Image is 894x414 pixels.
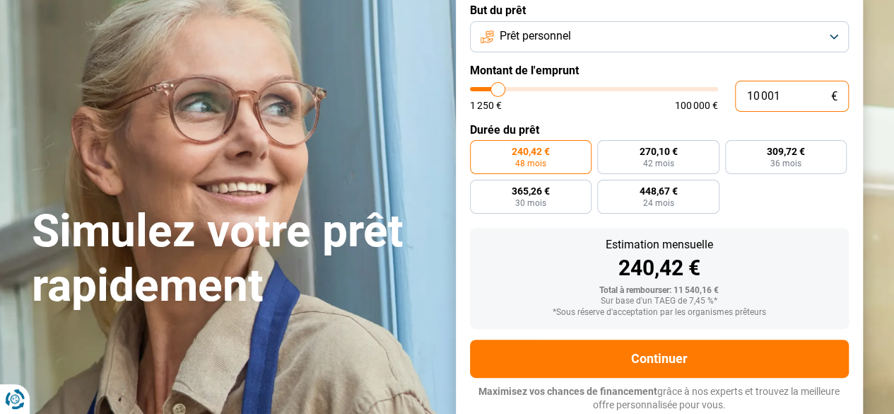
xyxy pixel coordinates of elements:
[639,146,677,156] span: 270,10 €
[642,159,674,168] span: 42 mois
[767,146,805,156] span: 309,72 €
[481,239,837,251] div: Estimation mensuelle
[481,297,837,306] div: Sur base d'un TAEG de 7,45 %*
[481,286,837,296] div: Total à rembourser: 11 540,16 €
[831,91,837,103] span: €
[515,199,546,207] span: 30 mois
[478,386,657,397] span: Maximisez vos chances de financement
[512,186,550,196] span: 365,26 €
[512,146,550,156] span: 240,42 €
[470,340,849,378] button: Continuer
[481,258,837,279] div: 240,42 €
[675,100,718,110] span: 100 000 €
[515,159,546,168] span: 48 mois
[470,4,849,17] label: But du prêt
[639,186,677,196] span: 448,67 €
[642,199,674,207] span: 24 mois
[470,21,849,52] button: Prêt personnel
[470,100,502,110] span: 1 250 €
[470,385,849,413] p: grâce à nos experts et trouvez la meilleure offre personnalisée pour vous.
[770,159,801,168] span: 36 mois
[470,123,849,137] label: Durée du prêt
[500,28,571,44] span: Prêt personnel
[470,64,849,77] label: Montant de l'emprunt
[481,308,837,318] div: *Sous réserve d'acceptation par les organismes prêteurs
[32,205,439,314] h1: Simulez votre prêt rapidement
